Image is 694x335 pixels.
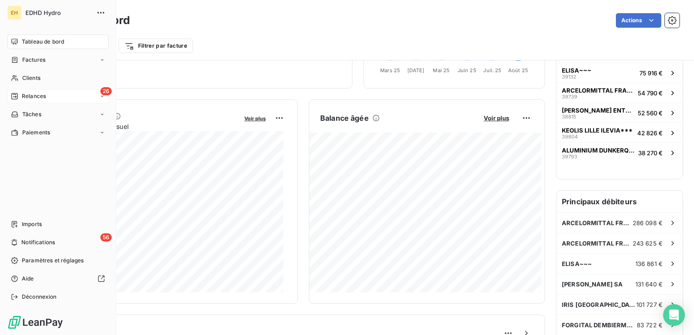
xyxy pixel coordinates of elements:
span: 286 098 € [633,219,663,227]
a: Clients [7,71,109,85]
span: ARCELORMITTAL FRANCE - Site de [GEOGRAPHIC_DATA] [562,219,633,227]
span: 83 722 € [637,321,663,329]
button: Voir plus [481,114,512,122]
span: Factures [22,56,45,64]
a: Paramètres et réglages [7,253,109,268]
span: Chiffre d'affaires mensuel [51,122,238,131]
button: Filtrer par facture [119,39,193,53]
span: ELISA~~~ [562,67,591,74]
span: 56 [100,233,112,241]
div: EH [7,5,22,20]
span: KEOLIS LILLE ILEVIA*** [562,127,633,134]
a: Tâches [7,107,109,122]
span: [PERSON_NAME] SA [562,281,623,288]
span: 42 826 € [637,129,663,137]
tspan: Août 25 [508,67,528,74]
button: ELISA~~~3913275 916 € [556,63,683,83]
span: 38 270 € [638,149,663,157]
span: 131 640 € [635,281,663,288]
span: Imports [22,220,42,228]
tspan: [DATE] [407,67,425,74]
span: 26 [100,87,112,95]
span: 243 625 € [633,240,663,247]
span: 39793 [562,154,577,159]
button: Voir plus [242,114,268,122]
span: Clients [22,74,40,82]
span: ARCELORMITTAL FRANCE - Site de [GEOGRAPHIC_DATA] [562,87,634,94]
span: Voir plus [484,114,509,122]
span: ARCELORMITTAL FRANCE - Site de Mardyck [562,240,633,247]
span: 52 560 € [638,109,663,117]
span: Paramètres et réglages [22,256,84,265]
a: 26Relances [7,89,109,103]
a: Factures [7,53,109,67]
tspan: Mai 25 [433,67,450,74]
button: ALUMINIUM DUNKERQUE***3979338 270 € [556,143,683,163]
span: ALUMINIUM DUNKERQUE*** [562,147,635,154]
tspan: Mars 25 [380,67,400,74]
span: 136 861 € [635,260,663,267]
span: Relances [22,92,46,100]
a: Tableau de bord [7,34,109,49]
button: ARCELORMITTAL FRANCE - Site de [GEOGRAPHIC_DATA]3973954 790 € [556,83,683,103]
span: Aide [22,275,34,283]
span: [PERSON_NAME] ENTREPRISE*** [562,107,634,114]
span: 38815 [562,114,576,119]
button: [PERSON_NAME] ENTREPRISE***3881552 560 € [556,103,683,123]
tspan: Juin 25 [458,67,476,74]
span: Tâches [22,110,41,118]
div: Open Intercom Messenger [663,304,685,326]
span: 39739 [562,94,577,99]
span: FORGITAL DEMBIERMONT SAS*** [562,321,637,329]
img: Logo LeanPay [7,315,64,330]
span: IRIS [GEOGRAPHIC_DATA] [562,301,636,308]
a: Aide [7,271,109,286]
span: 54 790 € [638,89,663,97]
span: ELISA~~~ [562,260,592,267]
span: Tableau de bord [22,38,64,46]
span: Notifications [21,238,55,246]
a: Imports [7,217,109,232]
tspan: Juil. 25 [483,67,501,74]
span: Paiements [22,128,50,137]
span: 101 727 € [636,301,663,308]
button: KEOLIS LILLE ILEVIA***3980442 826 € [556,123,683,143]
span: Voir plus [244,115,266,122]
span: EDHD Hydro [25,9,91,16]
span: 39132 [562,74,576,79]
button: Actions [616,13,661,28]
span: Déconnexion [22,293,57,301]
span: 39804 [562,134,578,139]
span: 75 916 € [639,69,663,77]
a: Paiements [7,125,109,140]
h6: Balance âgée [320,113,369,123]
h6: Principaux débiteurs [556,191,683,212]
